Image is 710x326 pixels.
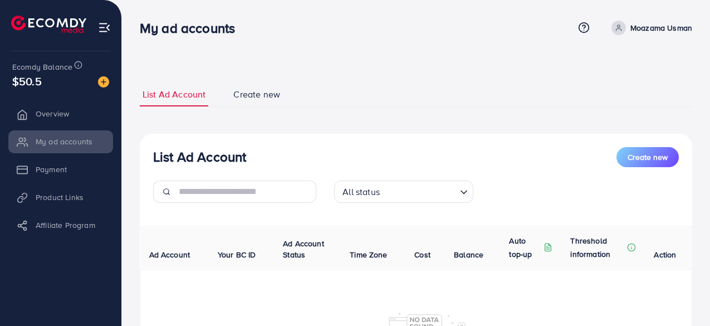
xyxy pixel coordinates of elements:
button: Create new [616,147,679,167]
span: Balance [454,249,483,260]
span: Create new [628,152,668,163]
span: Ad Account [149,249,190,260]
span: Action [654,249,676,260]
span: Ad Account Status [283,238,324,260]
span: Create new [233,88,280,101]
p: Moazama Usman [630,21,692,35]
p: Threshold information [570,234,625,261]
span: All status [340,184,382,200]
span: Your BC ID [218,249,256,260]
h3: My ad accounts [140,20,244,36]
span: List Ad Account [143,88,205,101]
span: Time Zone [350,249,387,260]
span: $50.5 [12,73,42,89]
p: Auto top-up [509,234,541,261]
img: image [98,76,109,87]
h3: List Ad Account [153,149,246,165]
img: menu [98,21,111,34]
img: logo [11,16,86,33]
input: Search for option [383,182,456,200]
span: Cost [414,249,430,260]
a: Moazama Usman [607,21,692,35]
span: Ecomdy Balance [12,61,72,72]
div: Search for option [334,181,473,203]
